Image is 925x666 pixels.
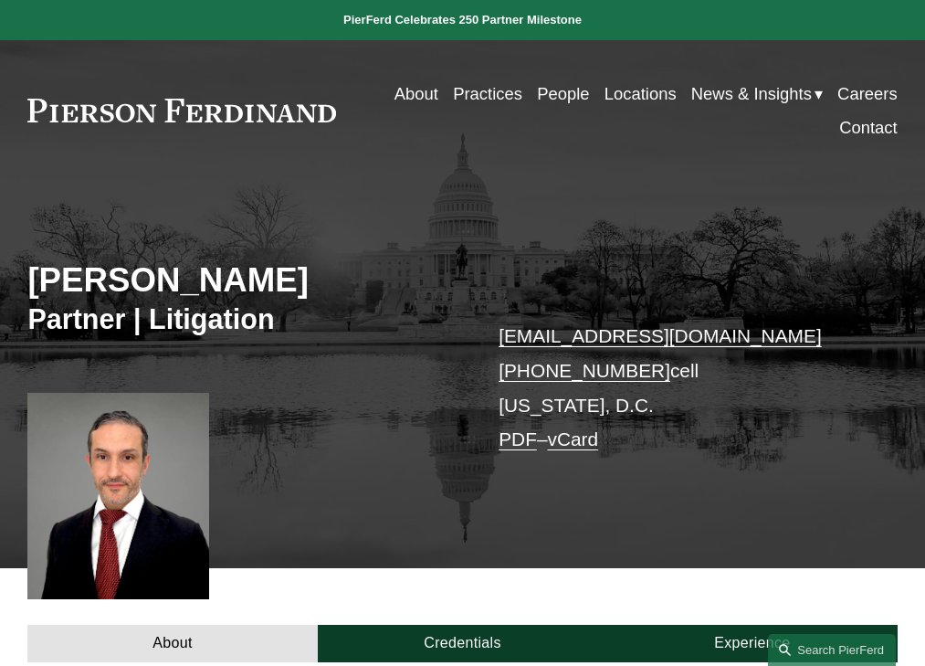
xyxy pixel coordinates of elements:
[27,625,317,662] a: About
[499,428,537,449] a: PDF
[691,77,823,111] a: folder dropdown
[839,111,898,144] a: Contact
[394,77,438,111] a: About
[768,634,896,666] a: Search this site
[499,360,670,381] a: [PHONE_NUMBER]
[691,79,812,109] span: News & Insights
[607,625,897,662] a: Experience
[604,77,677,111] a: Locations
[537,77,589,111] a: People
[499,319,861,456] p: cell [US_STATE], D.C. –
[27,260,462,301] h2: [PERSON_NAME]
[548,428,599,449] a: vCard
[318,625,607,662] a: Credentials
[453,77,522,111] a: Practices
[499,325,822,346] a: [EMAIL_ADDRESS][DOMAIN_NAME]
[837,77,898,111] a: Careers
[27,302,462,337] h3: Partner | Litigation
